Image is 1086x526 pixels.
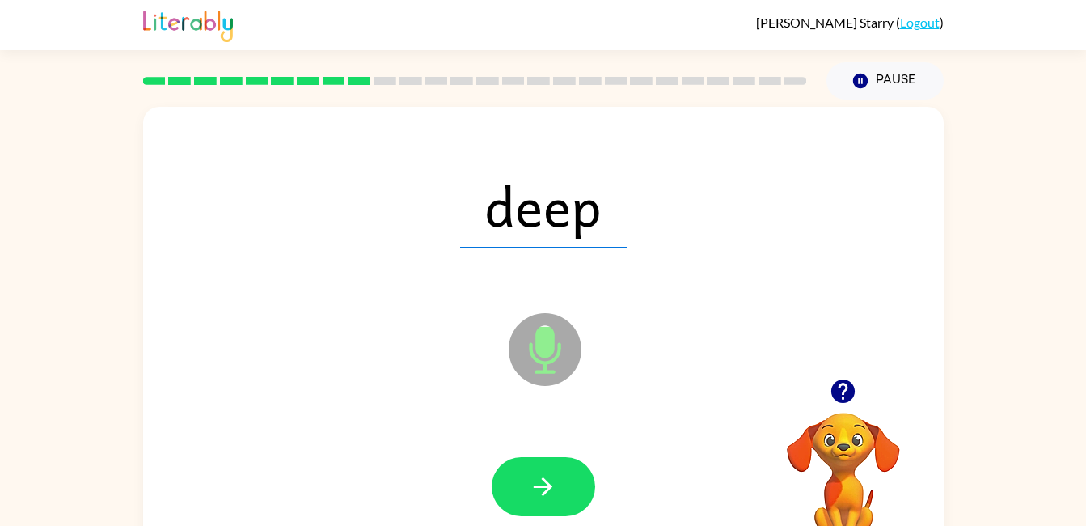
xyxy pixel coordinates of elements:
[756,15,944,30] div: ( )
[143,6,233,42] img: Literably
[900,15,940,30] a: Logout
[460,163,627,248] span: deep
[826,62,944,100] button: Pause
[756,15,896,30] span: [PERSON_NAME] Starry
